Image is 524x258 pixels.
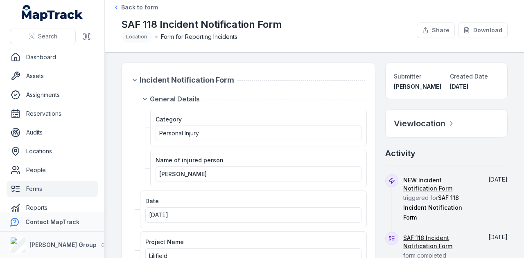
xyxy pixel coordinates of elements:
[403,177,477,221] span: triggered for
[7,143,98,159] a: Locations
[156,116,182,123] span: Category
[150,94,200,104] span: General Details
[7,87,98,103] a: Assignments
[159,170,358,178] a: [PERSON_NAME]
[7,68,98,84] a: Assets
[488,233,508,240] time: 14/08/2025, 3:57:55 pm
[121,31,152,43] div: Location
[121,3,158,11] span: Back to form
[149,211,168,218] span: [DATE]
[29,241,97,248] strong: [PERSON_NAME] Group
[121,18,282,31] h1: SAF 118 Incident Notification Form
[7,124,98,141] a: Audits
[403,194,462,221] span: SAF 118 Incident Notification Form
[394,73,421,80] span: Submitter
[149,211,168,218] time: 14/08/2025, 12:00:00 am
[488,176,508,183] time: 14/08/2025, 3:57:55 pm
[7,200,98,216] a: Reports
[145,238,184,245] span: Project Name
[403,234,477,250] a: SAF 118 Incident Notification Form
[7,162,98,178] a: People
[488,233,508,240] span: [DATE]
[7,105,98,122] a: Reservations
[22,5,83,21] a: MapTrack
[394,83,441,90] span: [PERSON_NAME]
[394,118,455,129] a: Viewlocation
[156,157,224,164] span: Name of injured person
[458,22,508,38] button: Download
[25,218,79,225] strong: Contact MapTrack
[417,22,455,38] button: Share
[450,83,468,90] time: 14/08/2025, 3:57:55 pm
[145,197,159,204] span: Date
[10,29,76,44] button: Search
[7,181,98,197] a: Forms
[38,32,57,40] span: Search
[159,130,199,137] span: Personal Injury
[488,176,508,183] span: [DATE]
[450,83,468,90] span: [DATE]
[113,3,158,11] a: Back to form
[403,176,477,193] a: NEW Incident Notification Form
[385,148,416,159] h2: Activity
[7,49,98,65] a: Dashboard
[450,73,488,80] span: Created Date
[394,118,445,129] h2: View location
[140,74,234,86] span: Incident Notification Form
[161,33,237,41] span: Form for Reporting Incidents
